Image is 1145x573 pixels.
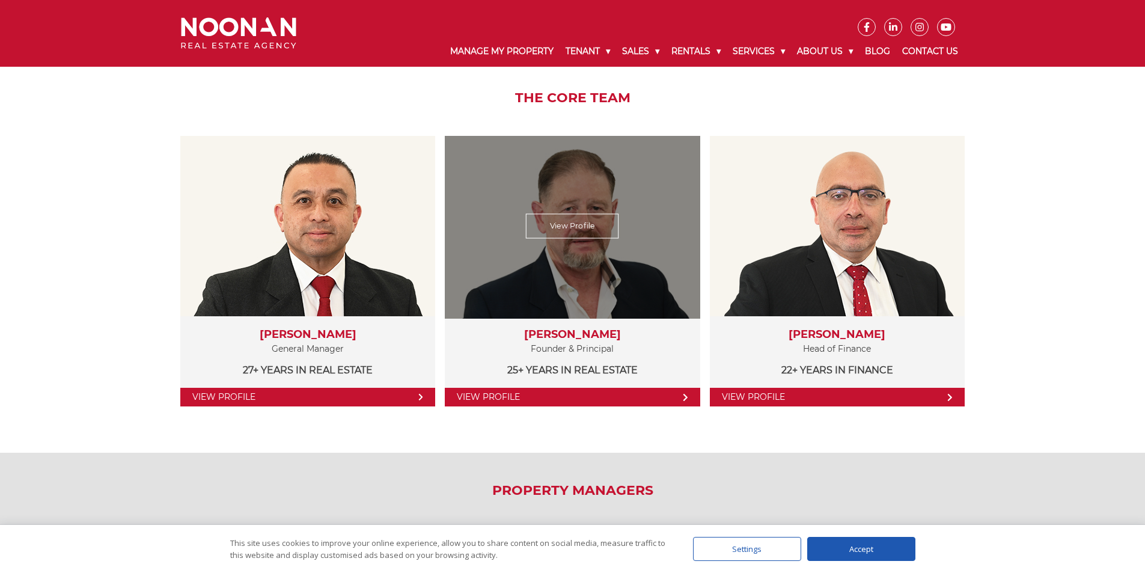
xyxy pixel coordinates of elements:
p: 25+ years in Real Estate [457,363,688,378]
a: View Profile [445,388,700,406]
p: General Manager [192,342,423,357]
a: Manage My Property [444,36,560,67]
h3: [PERSON_NAME] [722,328,953,342]
div: Settings [693,537,801,561]
a: Rentals [665,36,727,67]
a: Services [727,36,791,67]
a: Sales [616,36,665,67]
a: About Us [791,36,859,67]
p: Head of Finance [722,342,953,357]
div: Accept [807,537,915,561]
h3: [PERSON_NAME] [192,328,423,342]
a: View Profile [526,214,619,239]
a: Blog [859,36,896,67]
a: Tenant [560,36,616,67]
h2: The Core Team [172,90,973,106]
a: View Profile [710,388,965,406]
h3: [PERSON_NAME] [457,328,688,342]
h2: Property Managers [172,483,973,498]
a: Contact Us [896,36,964,67]
img: Noonan Real Estate Agency [181,17,296,49]
div: This site uses cookies to improve your online experience, allow you to share content on social me... [230,537,669,561]
p: 27+ years in Real Estate [192,363,423,378]
p: Founder & Principal [457,342,688,357]
a: View Profile [180,388,435,406]
p: 22+ years in Finance [722,363,953,378]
